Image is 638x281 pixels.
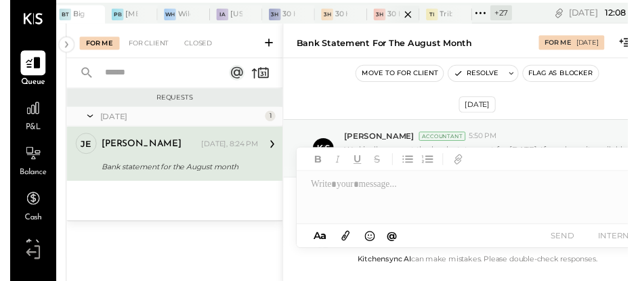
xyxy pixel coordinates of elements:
[321,237,327,250] span: a
[423,136,471,146] div: Accountant
[1,146,47,185] a: Balance
[296,38,477,51] div: Bank statement for the August month
[402,156,420,173] button: Unordered List
[116,38,171,51] div: For Client
[1,192,47,232] a: Cash
[474,135,503,146] span: 5:50 PM
[72,38,113,51] div: For Me
[464,100,502,116] div: [DATE]
[454,156,472,173] button: Add URL
[585,39,608,49] div: [DATE]
[385,235,404,252] button: @
[16,126,32,138] span: P&L
[15,219,33,232] span: Cash
[95,142,177,156] div: [PERSON_NAME]
[9,173,38,185] span: Balance
[544,234,598,253] button: SEND
[370,156,388,173] button: Strikethrough
[65,96,275,106] div: Requests
[345,135,417,146] span: [PERSON_NAME]
[453,68,510,84] button: Resolve
[12,79,37,91] span: Queue
[350,156,368,173] button: Underline
[330,156,347,173] button: Italic
[423,156,440,173] button: Ordered List
[263,114,274,125] div: 1
[530,68,608,84] button: Flag as Blocker
[310,156,327,173] button: Bold
[496,5,519,21] div: + 27
[358,68,448,84] button: Move to for client
[1,52,47,91] a: Queue
[173,38,215,51] div: Closed
[553,39,580,49] div: For Me
[93,114,260,126] div: [DATE]
[1,99,47,138] a: P&L
[73,142,84,155] div: je
[610,7,637,20] span: 12 : 08
[561,6,574,20] div: copy link
[310,236,331,251] button: Aa
[389,237,400,250] span: @
[95,165,253,179] div: Bank statement for the August month
[198,144,257,154] div: [DATE], 8:24 PM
